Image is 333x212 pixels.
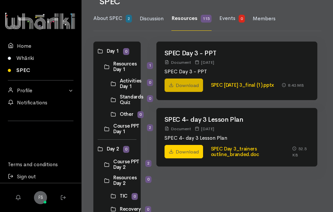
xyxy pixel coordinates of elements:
[140,7,164,31] a: Discussion
[165,68,309,76] p: SPEC Day 3 - PPT
[253,15,276,22] span: Members
[219,7,245,31] a: Events 0
[292,145,309,158] div: 52.5 KB
[171,7,212,31] a: Resources 115
[28,125,54,133] iframe: LinkedIn Embedded Content
[282,82,304,89] div: 8.43 MB
[219,15,235,22] span: Events
[93,15,122,22] span: About SPEC
[195,125,214,132] div: [DATE]
[211,146,259,157] a: SPEC Day 3_trainers outline_branded.doc
[165,50,309,57] h2: SPEC Day 3 - PPT
[239,15,245,23] span: 0
[93,7,132,31] a: About SPEC 2
[211,82,274,88] a: SPEC [DATE] 3_final (1).pptx
[8,125,73,141] div: Follow us on LinkedIn
[34,191,47,204] a: FS
[165,125,191,132] div: Document
[165,79,203,92] a: Download
[126,15,132,23] span: 2
[171,15,198,22] span: Resources
[201,15,212,23] span: 115
[165,116,309,123] h2: SPEC 4- day 3 Lesson Plan
[165,59,191,66] div: Document
[195,59,214,66] div: [DATE]
[165,145,203,159] a: Download
[253,7,276,31] a: Members
[140,15,164,22] span: Discussion
[165,134,309,142] p: SPEC 4- day 3 Lesson Plan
